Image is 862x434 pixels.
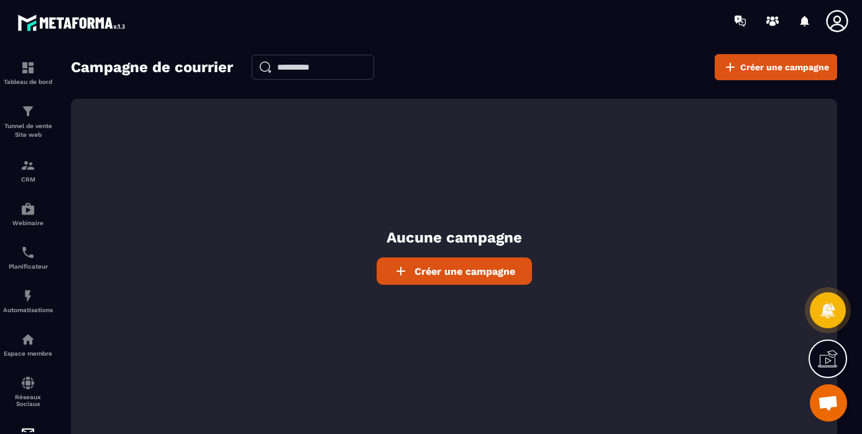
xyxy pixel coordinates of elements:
p: Planificateur [3,263,53,270]
p: Tunnel de vente Site web [3,122,53,139]
img: social-network [21,376,35,390]
img: formation [21,60,35,75]
a: Créer une campagne [377,257,532,285]
span: Créer une campagne [415,265,515,277]
div: Ouvrir le chat [810,384,847,422]
a: schedulerschedulerPlanificateur [3,236,53,279]
img: logo [17,11,129,34]
a: automationsautomationsWebinaire [3,192,53,236]
p: Tableau de bord [3,78,53,85]
a: formationformationCRM [3,149,53,192]
p: Réseaux Sociaux [3,394,53,407]
p: CRM [3,176,53,183]
img: scheduler [21,245,35,260]
img: automations [21,332,35,347]
p: Espace membre [3,350,53,357]
p: Webinaire [3,219,53,226]
p: Automatisations [3,307,53,313]
a: automationsautomationsAutomatisations [3,279,53,323]
img: automations [21,289,35,303]
a: social-networksocial-networkRéseaux Sociaux [3,366,53,417]
img: formation [21,158,35,173]
a: Créer une campagne [715,54,837,80]
a: automationsautomationsEspace membre [3,323,53,366]
span: Créer une campagne [740,61,829,73]
img: automations [21,201,35,216]
a: formationformationTunnel de vente Site web [3,95,53,149]
p: Aucune campagne [387,228,522,248]
img: formation [21,104,35,119]
a: formationformationTableau de bord [3,51,53,95]
h2: Campagne de courrier [71,55,233,80]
